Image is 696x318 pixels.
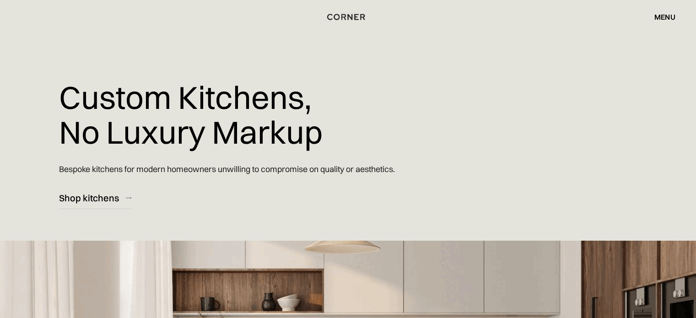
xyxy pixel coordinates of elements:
div: Shop kitchens [59,192,119,204]
p: Bespoke kitchens for modern homeowners unwilling to compromise on quality or aesthetics. [59,156,395,182]
h1: Custom Kitchens, No Luxury Markup [59,73,323,156]
div: menu [654,13,675,21]
a: Shop kitchens [59,187,131,209]
div: menu [645,9,675,25]
a: home [324,11,372,23]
